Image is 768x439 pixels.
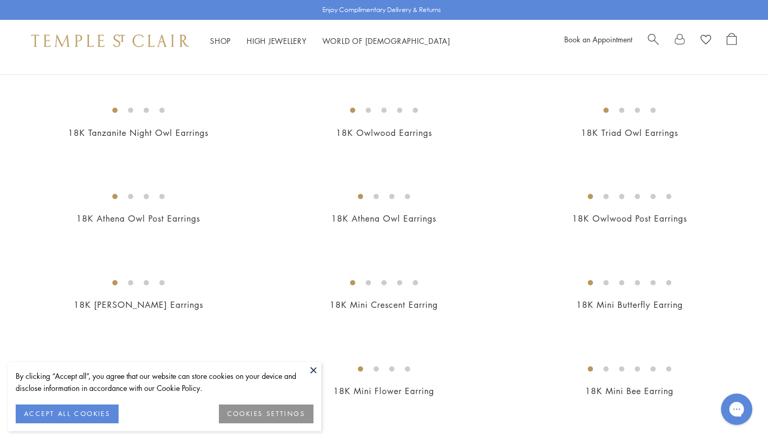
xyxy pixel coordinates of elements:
[330,299,438,310] a: 18K Mini Crescent Earring
[336,127,432,138] a: 18K Owlwood Earrings
[331,213,436,224] a: 18K Athena Owl Earrings
[322,36,450,46] a: World of [DEMOGRAPHIC_DATA]World of [DEMOGRAPHIC_DATA]
[727,33,737,49] a: Open Shopping Bag
[585,385,673,397] a: 18K Mini Bee Earring
[572,213,687,224] a: 18K Owlwood Post Earrings
[247,36,307,46] a: High JewelleryHigh Jewellery
[31,34,189,47] img: Temple St. Clair
[564,34,632,44] a: Book an Appointment
[210,34,450,48] nav: Main navigation
[322,5,441,15] p: Enjoy Complimentary Delivery & Returns
[219,405,313,423] button: COOKIES SETTINGS
[210,36,231,46] a: ShopShop
[581,127,678,138] a: 18K Triad Owl Earrings
[74,299,203,310] a: 18K [PERSON_NAME] Earrings
[576,299,683,310] a: 18K Mini Butterfly Earring
[68,127,208,138] a: 18K Tanzanite Night Owl Earrings
[76,213,200,224] a: 18K Athena Owl Post Earrings
[333,385,434,397] a: 18K Mini Flower Earring
[701,33,711,49] a: View Wishlist
[648,33,659,49] a: Search
[16,370,313,394] div: By clicking “Accept all”, you agree that our website can store cookies on your device and disclos...
[716,390,758,429] iframe: Gorgias live chat messenger
[16,405,119,423] button: ACCEPT ALL COOKIES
